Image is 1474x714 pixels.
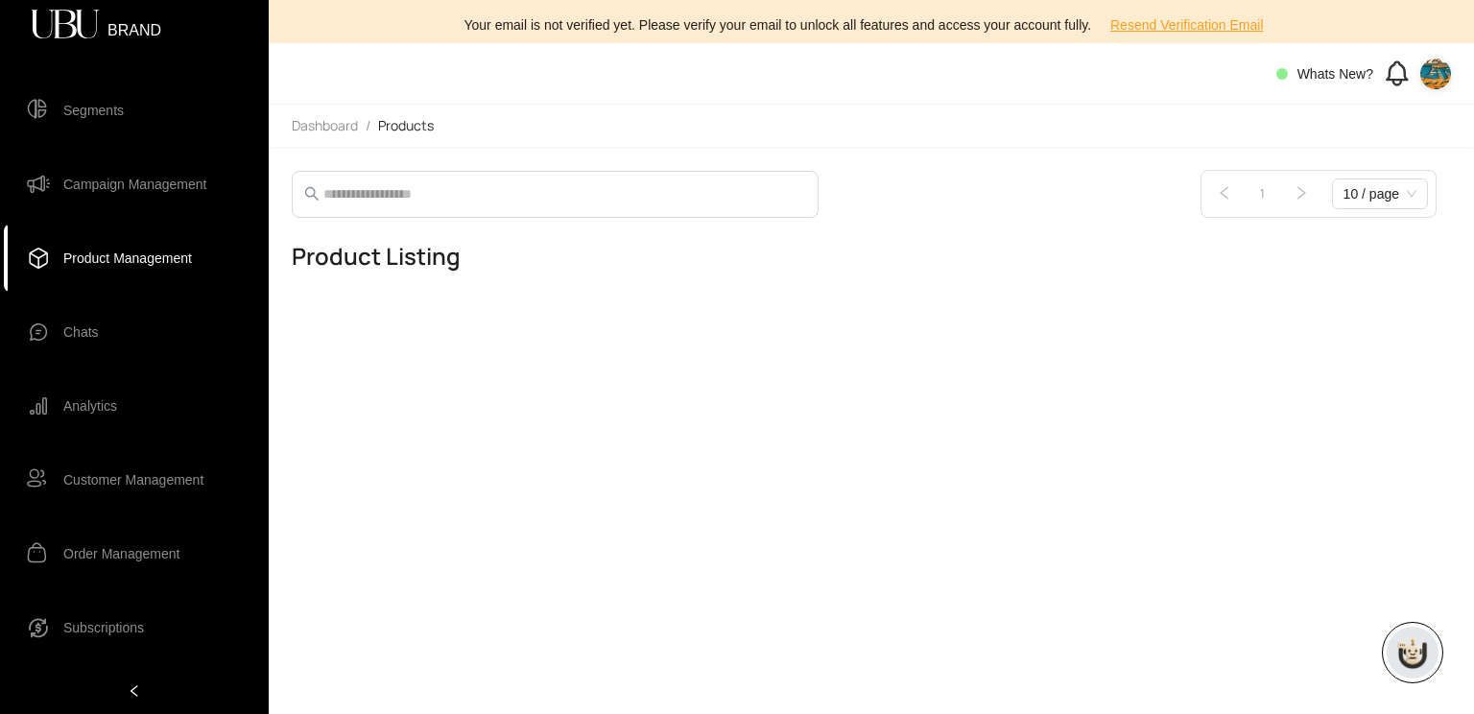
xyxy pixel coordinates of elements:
[366,116,370,135] li: /
[1248,179,1277,208] a: 1
[292,116,358,134] span: Dashboard
[1294,185,1309,201] span: right
[1095,10,1279,40] button: Resend Verification Email
[128,684,141,698] span: left
[280,10,1462,40] div: Your email is not verified yet. Please verify your email to unlock all features and access your a...
[292,241,461,272] h3: Product Listing
[63,239,192,277] span: Product Management
[1297,66,1373,82] span: Whats New?
[1209,178,1240,209] button: left
[1209,178,1240,209] li: Previous Page
[63,387,117,425] span: Analytics
[1286,178,1317,209] button: right
[378,116,434,134] span: Products
[1420,59,1451,89] img: 9bbbb1c4-f5cf-4c94-947d-5ef2f55452e2_shubhendu-mohanty-VUxo8zPMeFE-unsplash.webp
[63,91,124,130] span: Segments
[1217,185,1232,201] span: left
[1343,179,1416,208] span: 10 / page
[63,313,99,351] span: Chats
[63,165,206,203] span: Campaign Management
[1393,633,1432,672] img: chatboticon-C4A3G2IU.png
[63,461,203,499] span: Customer Management
[63,535,179,573] span: Order Management
[63,608,144,647] span: Subscriptions
[304,186,320,202] span: search
[1332,178,1428,209] div: Page Size
[1248,178,1278,209] li: 1
[1110,14,1264,36] span: Resend Verification Email
[1286,178,1317,209] li: Next Page
[107,23,161,27] span: BRAND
